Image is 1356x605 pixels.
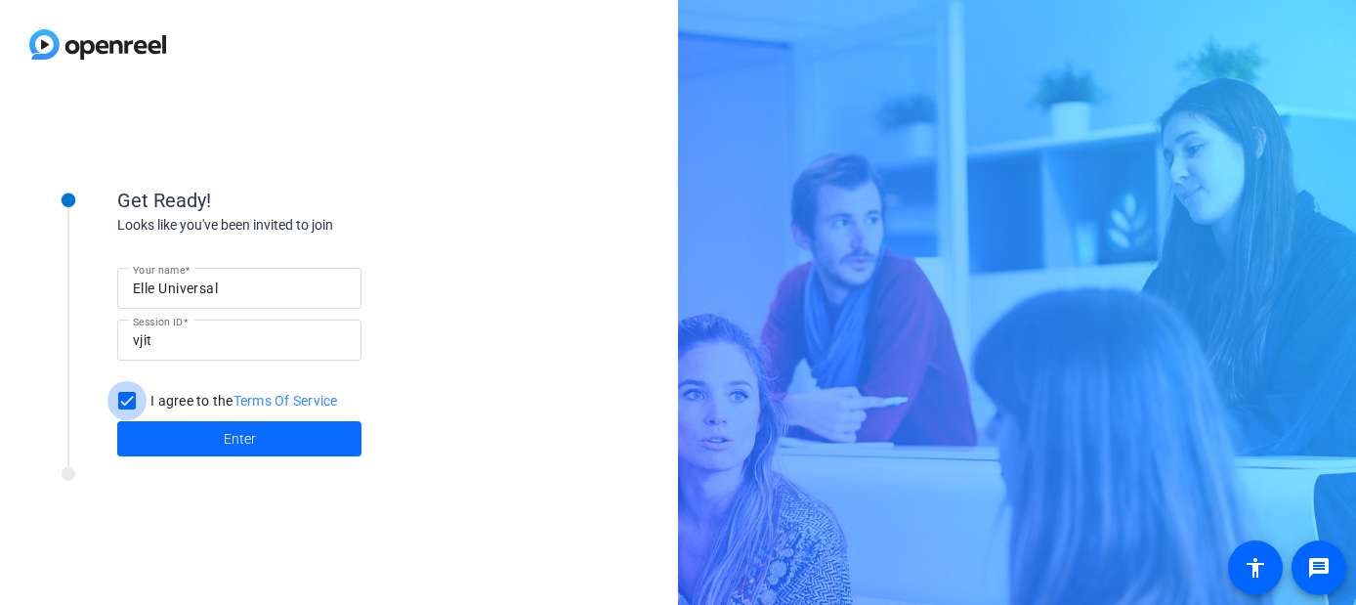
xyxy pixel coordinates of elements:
a: Terms Of Service [233,393,338,409]
mat-icon: message [1307,556,1331,580]
label: I agree to the [147,391,338,411]
div: Looks like you've been invited to join [117,215,508,236]
button: Enter [117,421,361,456]
div: Get Ready! [117,186,508,215]
mat-label: Session ID [133,316,183,327]
mat-icon: accessibility [1244,556,1267,580]
mat-label: Your name [133,264,185,276]
span: Enter [224,429,256,450]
